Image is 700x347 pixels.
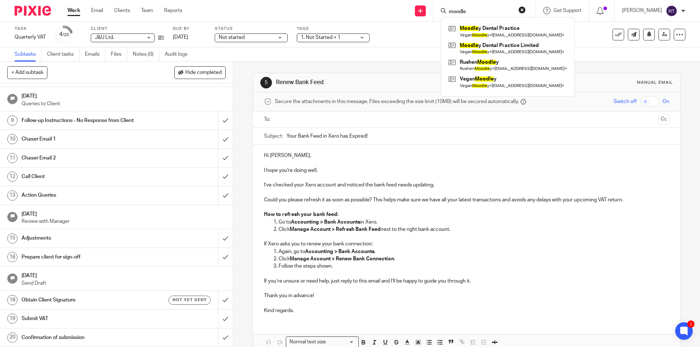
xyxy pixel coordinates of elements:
[614,98,637,105] span: Switch off
[264,152,669,159] p: Hi [PERSON_NAME],
[62,33,69,37] small: /20
[173,35,188,40] span: [DATE]
[288,338,327,346] span: Normal text size
[215,26,288,32] label: Status
[47,47,79,62] a: Client tasks
[22,218,226,225] p: Review with Manager
[7,153,17,163] div: 11
[7,252,17,262] div: 16
[301,35,341,40] span: 1. Not Started + 1
[687,320,695,328] div: 1
[141,7,153,14] a: Team
[279,248,669,255] p: Again, go to .
[85,47,105,62] a: Emails
[15,26,46,32] label: Task
[164,7,182,14] a: Reports
[297,26,370,32] label: Tags
[662,98,669,105] span: On
[264,277,669,285] p: If you’re unsure or need help, just reply to this email and I’ll be happy to guide you through it.
[7,115,17,126] div: 9
[305,249,374,254] strong: Accounting > Bank Accounts
[22,115,148,126] h1: Follow-up Instructions - No Response from Client
[22,313,148,324] h1: Submit VAT
[7,66,47,79] button: + Add subtask
[114,7,130,14] a: Clients
[290,256,394,261] strong: Manage Account > Renew Bank Connection
[22,153,148,163] h1: Chaser Email 2
[22,332,148,343] h1: Confirmation of submission
[173,26,206,32] label: Due by
[7,134,17,144] div: 10
[264,181,669,189] p: I’ve checked your Xero account and noticed the bank feed needs updating.
[22,190,148,201] h1: Action Queries
[518,6,526,13] button: Clear
[22,295,148,305] h1: Obtain Client Signature
[264,307,669,314] p: Kind regards,
[22,100,226,107] p: Queries to Client
[22,91,226,100] h1: [DATE]
[290,227,381,232] strong: Manage Account > Refresh Bank Feed
[95,35,114,40] span: J&U Ltd.
[22,209,226,218] h1: [DATE]
[15,33,46,41] div: Quarterly VAT
[22,252,148,263] h1: Prepare client for sign-off
[658,114,669,125] button: Cc
[622,7,662,14] p: [PERSON_NAME]
[637,80,673,86] div: Manual email
[264,196,669,204] p: Could you please refresh it as soon as possible? This helps make sure we have all your latest tra...
[172,297,207,303] span: Not yet sent
[666,5,677,17] img: svg%3E
[22,270,226,279] h1: [DATE]
[22,171,148,182] h1: Call Client
[279,255,669,263] p: Click .
[22,233,148,244] h1: Adjustments
[328,338,354,346] input: Search for option
[15,6,51,16] img: Pixie
[264,292,669,299] p: Thank you in advance!
[7,314,17,324] div: 19
[264,240,669,248] p: If Xero asks you to renew your bank connection:
[185,70,222,76] span: Hide completed
[91,7,103,14] a: Email
[279,218,669,226] p: Go to in Xero.
[276,79,482,86] h1: Renew Bank Feed
[15,47,42,62] a: Subtasks
[279,263,669,270] p: Follow the steps shown.
[260,77,272,88] div: 5
[133,47,159,62] a: Notes (0)
[165,47,193,62] a: Audit logs
[219,35,245,40] span: Not started
[174,66,226,79] button: Hide completed
[264,167,669,174] p: I hope you're doing well.
[553,8,582,13] span: Get Support
[7,295,17,305] div: 18
[7,233,17,244] div: 15
[22,280,226,287] p: Send Draft
[264,212,338,217] strong: How to refresh your bank feed:
[448,9,514,15] input: Search
[291,220,360,225] strong: Accounting > Bank Accounts
[91,26,164,32] label: Client
[67,7,80,14] a: Work
[264,133,283,140] label: Subject:
[275,98,519,105] span: Secure the attachments in this message. Files exceeding the size limit (10MB) will be secured aut...
[7,190,17,201] div: 13
[111,47,127,62] a: Files
[264,116,272,123] label: To:
[279,226,669,233] p: Click next to the right bank account.
[7,171,17,182] div: 12
[59,30,69,39] div: 4
[7,332,17,343] div: 20
[22,134,148,145] h1: Chaser Email 1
